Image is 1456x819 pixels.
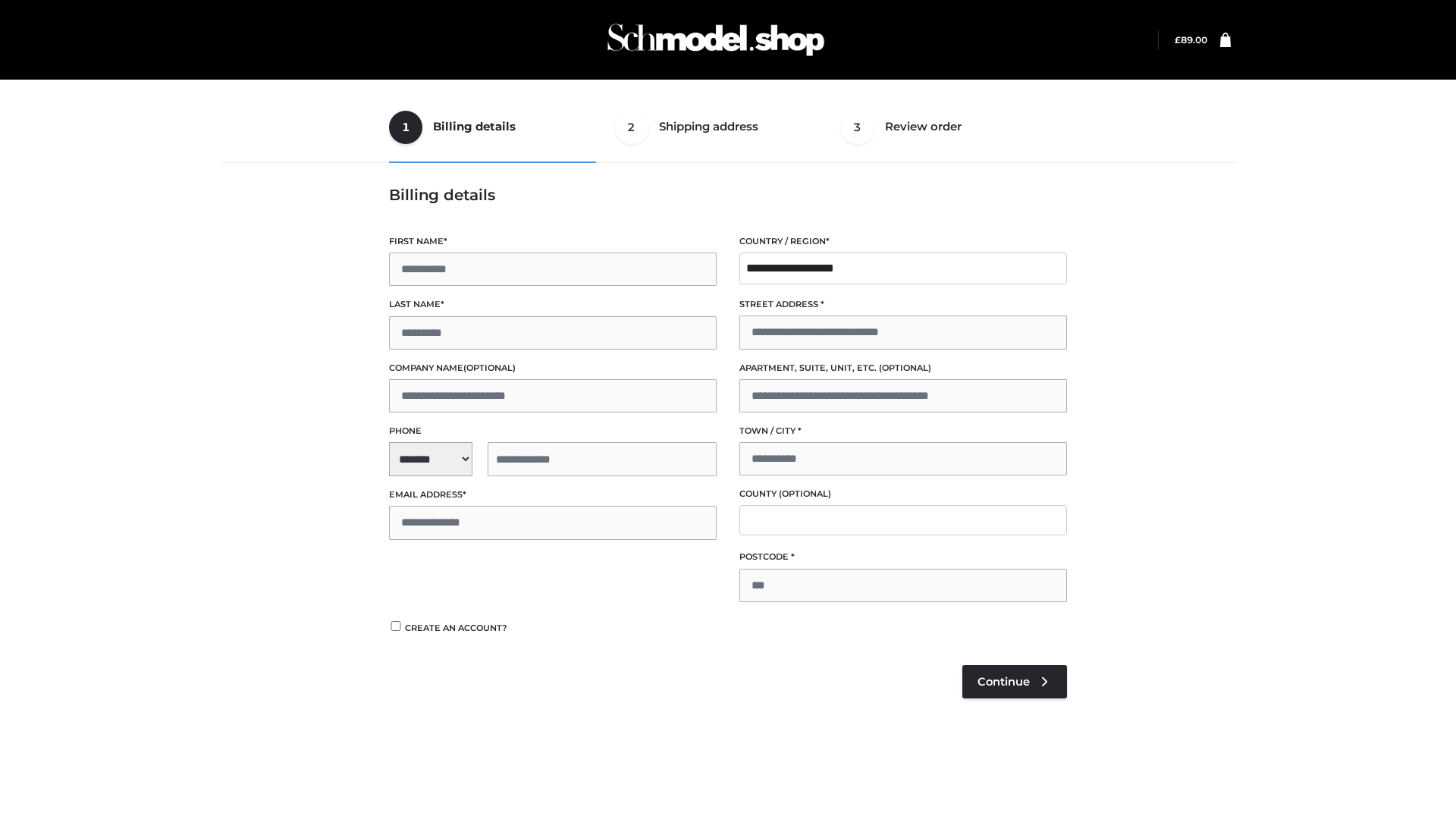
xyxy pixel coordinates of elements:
[389,424,717,438] label: Phone
[389,234,717,249] label: First name
[1175,34,1207,45] a: £89.00
[779,488,831,499] span: (optional)
[1175,34,1181,45] span: £
[1175,34,1207,45] bdi: 89.00
[405,623,507,633] span: Create an account?
[739,424,1067,438] label: Town / City
[389,621,403,631] input: Create an account?
[739,297,1067,312] label: Street address
[463,362,516,373] span: (optional)
[389,297,717,312] label: Last name
[739,361,1067,375] label: Apartment, suite, unit, etc.
[879,362,931,373] span: (optional)
[977,675,1030,689] span: Continue
[739,234,1067,249] label: Country / Region
[602,10,830,70] img: Schmodel Admin 964
[739,487,1067,501] label: County
[389,488,717,502] label: Email address
[389,361,717,375] label: Company name
[962,665,1067,698] a: Continue
[389,186,1067,204] h3: Billing details
[739,550,1067,564] label: Postcode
